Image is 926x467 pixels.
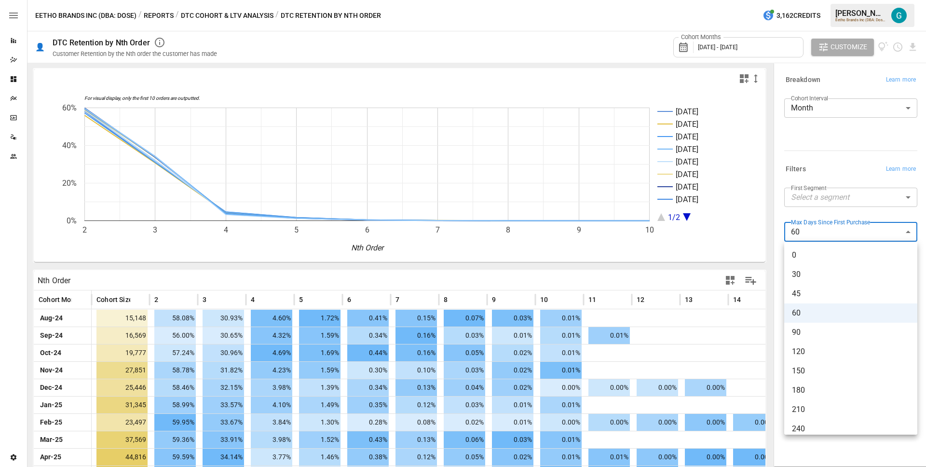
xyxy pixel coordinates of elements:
span: 0 [792,249,910,261]
span: 120 [792,346,910,357]
span: 210 [792,404,910,415]
span: 240 [792,423,910,435]
span: 30 [792,269,910,280]
span: 90 [792,327,910,338]
span: 150 [792,365,910,377]
span: 60 [792,307,910,319]
span: 180 [792,385,910,396]
span: 45 [792,288,910,300]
